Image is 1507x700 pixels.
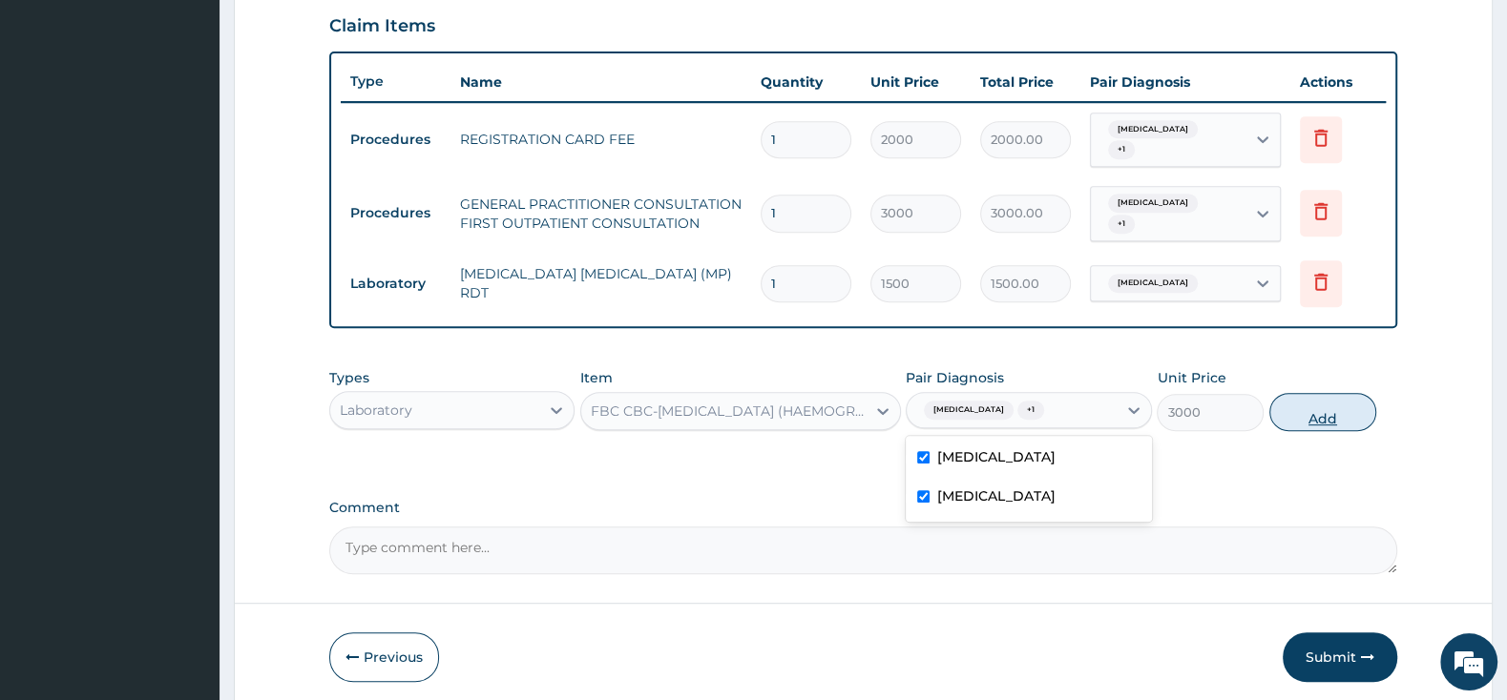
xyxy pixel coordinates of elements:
[861,63,971,101] th: Unit Price
[313,10,359,55] div: Minimize live chat window
[1080,63,1290,101] th: Pair Diagnosis
[329,370,369,386] label: Types
[35,95,77,143] img: d_794563401_company_1708531726252_794563401
[937,447,1056,466] label: [MEDICAL_DATA]
[450,255,751,312] td: [MEDICAL_DATA] [MEDICAL_DATA] (MP) RDT
[751,63,861,101] th: Quantity
[591,401,868,421] div: FBC CBC-[MEDICAL_DATA] (HAEMOGRAM) - [BLOOD]
[341,266,450,301] td: Laboratory
[1157,368,1225,387] label: Unit Price
[1017,401,1044,420] span: + 1
[329,500,1397,516] label: Comment
[1269,393,1376,431] button: Add
[341,64,450,99] th: Type
[450,120,751,158] td: REGISTRATION CARD FEE
[111,221,263,414] span: We're online!
[99,107,321,132] div: Chat with us now
[1283,632,1397,682] button: Submit
[340,401,412,420] div: Laboratory
[1290,63,1386,101] th: Actions
[1108,194,1198,213] span: [MEDICAL_DATA]
[450,185,751,242] td: GENERAL PRACTITIONER CONSULTATION FIRST OUTPATIENT CONSULTATION
[937,486,1056,505] label: [MEDICAL_DATA]
[341,196,450,231] td: Procedures
[1108,215,1135,234] span: + 1
[450,63,751,101] th: Name
[341,122,450,157] td: Procedures
[906,368,1004,387] label: Pair Diagnosis
[1108,140,1135,159] span: + 1
[1108,274,1198,293] span: [MEDICAL_DATA]
[971,63,1080,101] th: Total Price
[1108,120,1198,139] span: [MEDICAL_DATA]
[580,368,613,387] label: Item
[10,484,364,550] textarea: Type your message and hit 'Enter'
[924,401,1014,420] span: [MEDICAL_DATA]
[329,16,435,37] h3: Claim Items
[329,632,439,682] button: Previous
